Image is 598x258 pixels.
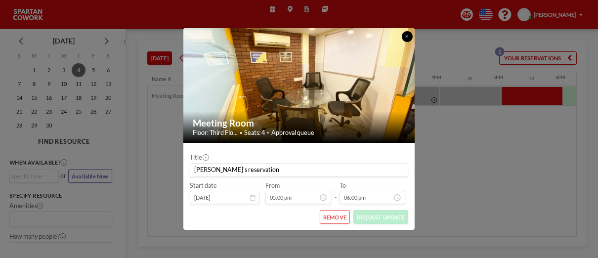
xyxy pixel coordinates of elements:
button: REQUEST UPDATE [353,210,409,224]
span: - [335,184,337,201]
span: Seats: 4 [244,129,265,137]
label: Start date [190,182,217,190]
span: Floor: Third Flo... [193,129,238,137]
button: REMOVE [320,210,350,224]
label: To [340,182,346,190]
label: Title [190,154,209,162]
label: From [265,182,280,190]
h2: Meeting Room [193,117,406,129]
span: • [267,130,269,135]
span: Approval queue [271,129,314,137]
span: • [240,130,242,136]
input: (No title) [190,164,408,177]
